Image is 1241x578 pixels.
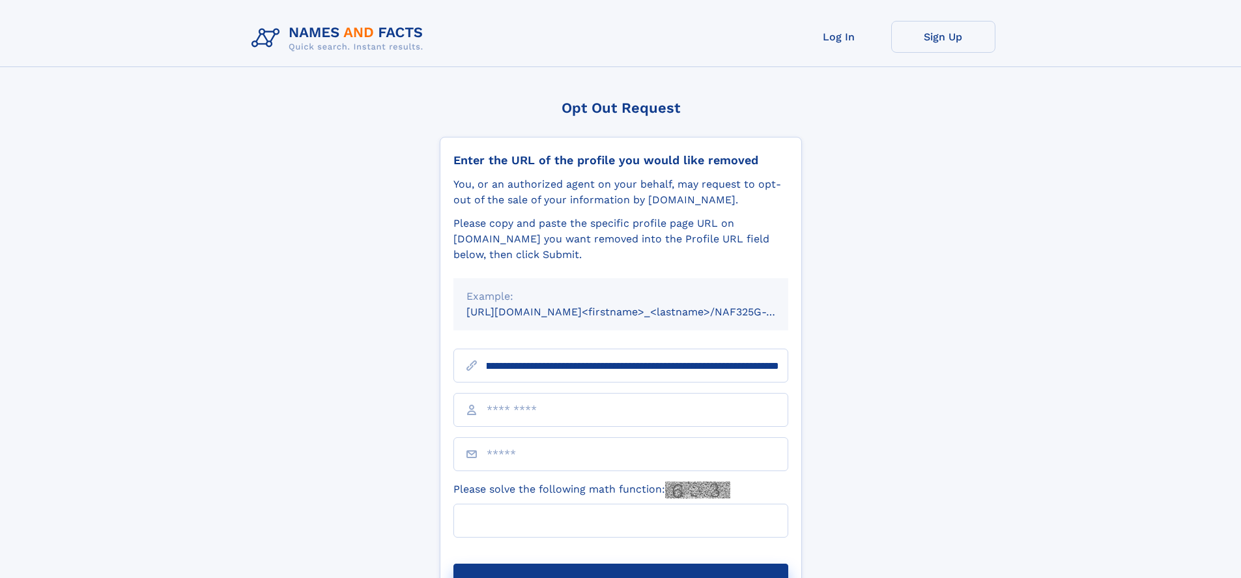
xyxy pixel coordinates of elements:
[466,306,813,318] small: [URL][DOMAIN_NAME]<firstname>_<lastname>/NAF325G-xxxxxxxx
[453,482,730,499] label: Please solve the following math function:
[246,21,434,56] img: Logo Names and Facts
[787,21,891,53] a: Log In
[891,21,995,53] a: Sign Up
[466,289,775,304] div: Example:
[453,216,788,263] div: Please copy and paste the specific profile page URL on [DOMAIN_NAME] you want removed into the Pr...
[453,153,788,167] div: Enter the URL of the profile you would like removed
[453,177,788,208] div: You, or an authorized agent on your behalf, may request to opt-out of the sale of your informatio...
[440,100,802,116] div: Opt Out Request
